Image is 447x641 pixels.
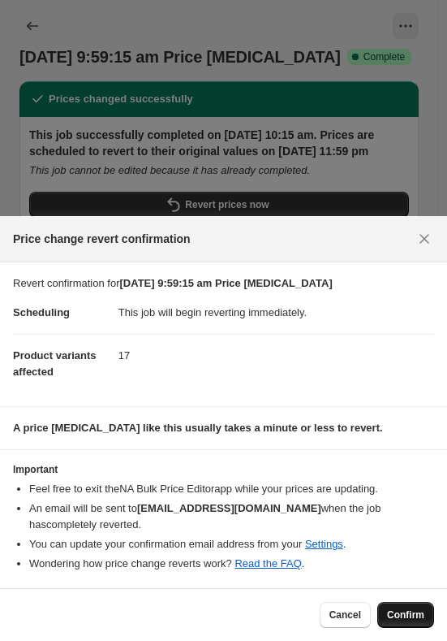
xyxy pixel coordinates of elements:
b: [DATE] 9:59:15 am Price [MEDICAL_DATA] [120,277,333,289]
li: An email will be sent to when the job has completely reverted . [29,500,434,533]
span: Product variants affected [13,349,97,378]
span: Cancel [329,609,361,622]
span: Price change revert confirmation [13,231,191,247]
span: Confirm [387,609,424,622]
li: You can update your confirmation email address from your . [29,536,434,552]
dd: This job will begin reverting immediately. [118,292,434,334]
a: Read the FAQ [234,557,301,570]
li: Wondering how price change reverts work? . [29,556,434,572]
button: Cancel [320,602,371,628]
span: Scheduling [13,306,70,318]
b: A price [MEDICAL_DATA] like this usually takes a minute or less to revert. [13,422,383,434]
h3: Important [13,463,434,476]
li: Feel free to exit the NA Bulk Price Editor app while your prices are updating. [29,481,434,497]
p: Revert confirmation for [13,275,434,292]
button: Close [411,226,437,252]
b: [EMAIL_ADDRESS][DOMAIN_NAME] [137,502,321,514]
dd: 17 [118,334,434,377]
button: Confirm [377,602,434,628]
a: Settings [305,538,343,550]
